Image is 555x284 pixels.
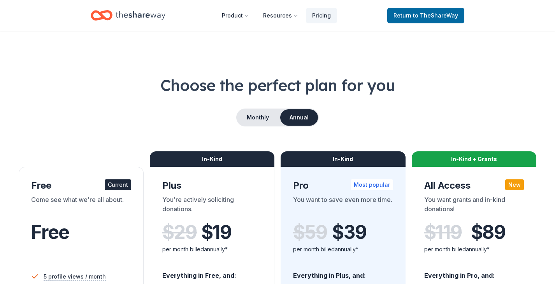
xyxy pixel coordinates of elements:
div: All Access [424,179,524,192]
button: Product [216,8,255,23]
div: Everything in Free, and: [162,264,262,280]
div: In-Kind + Grants [412,151,537,167]
button: Resources [257,8,304,23]
span: $ 89 [471,221,506,243]
div: Come see what we're all about. [31,195,131,217]
div: per month billed annually* [424,245,524,254]
nav: Main [216,6,337,25]
div: New [505,179,524,190]
a: Returnto TheShareWay [387,8,464,23]
span: $ 39 [332,221,366,243]
h1: Choose the perfect plan for you [19,74,536,96]
button: Annual [280,109,318,126]
div: You're actively soliciting donations. [162,195,262,217]
span: Free [31,221,69,244]
div: Current [105,179,131,190]
div: Free [31,179,131,192]
span: $ 19 [201,221,232,243]
div: Everything in Pro, and: [424,264,524,280]
span: Return [393,11,458,20]
div: per month billed annually* [293,245,393,254]
div: In-Kind [281,151,406,167]
a: Home [91,6,165,25]
div: You want grants and in-kind donations! [424,195,524,217]
div: You want to save even more time. [293,195,393,217]
div: In-Kind [150,151,275,167]
a: Pricing [306,8,337,23]
div: Plus [162,179,262,192]
span: to TheShareWay [413,12,458,19]
div: Most popular [351,179,393,190]
div: Pro [293,179,393,192]
button: Monthly [237,109,279,126]
div: Everything in Plus, and: [293,264,393,280]
div: per month billed annually* [162,245,262,254]
span: 5 profile views / month [44,272,106,281]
